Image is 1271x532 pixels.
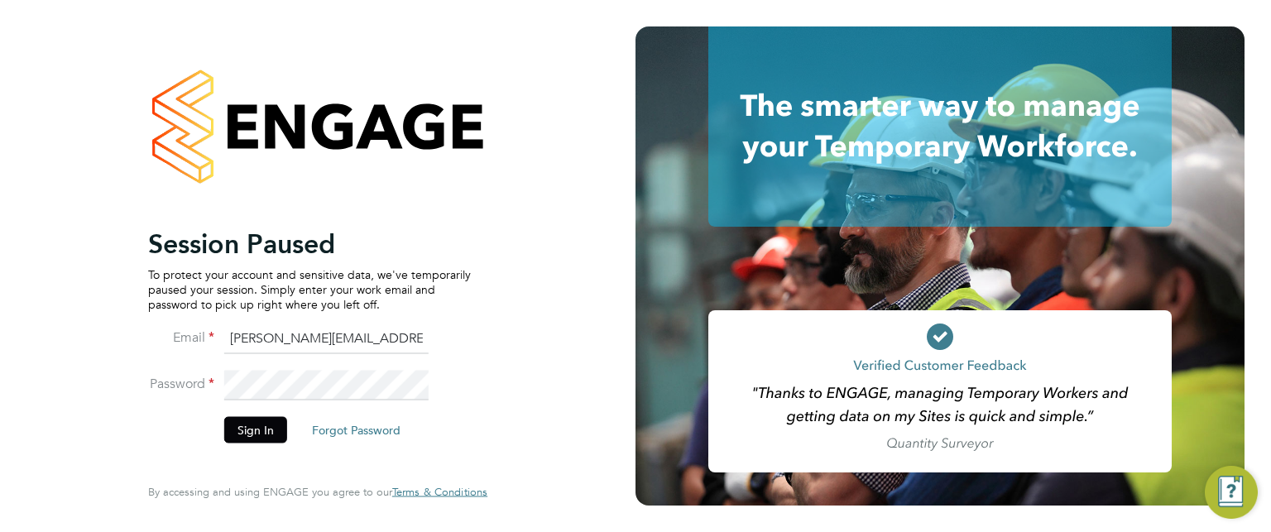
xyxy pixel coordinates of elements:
input: Enter your work email... [224,324,429,354]
h2: Session Paused [148,227,471,260]
button: Sign In [224,416,287,443]
label: Password [148,375,214,392]
span: By accessing and using ENGAGE you agree to our [148,485,487,499]
span: Terms & Conditions [392,485,487,499]
button: Forgot Password [299,416,414,443]
label: Email [148,328,214,346]
button: Engage Resource Center [1205,466,1258,519]
a: Terms & Conditions [392,486,487,499]
p: To protect your account and sensitive data, we've temporarily paused your session. Simply enter y... [148,266,471,312]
